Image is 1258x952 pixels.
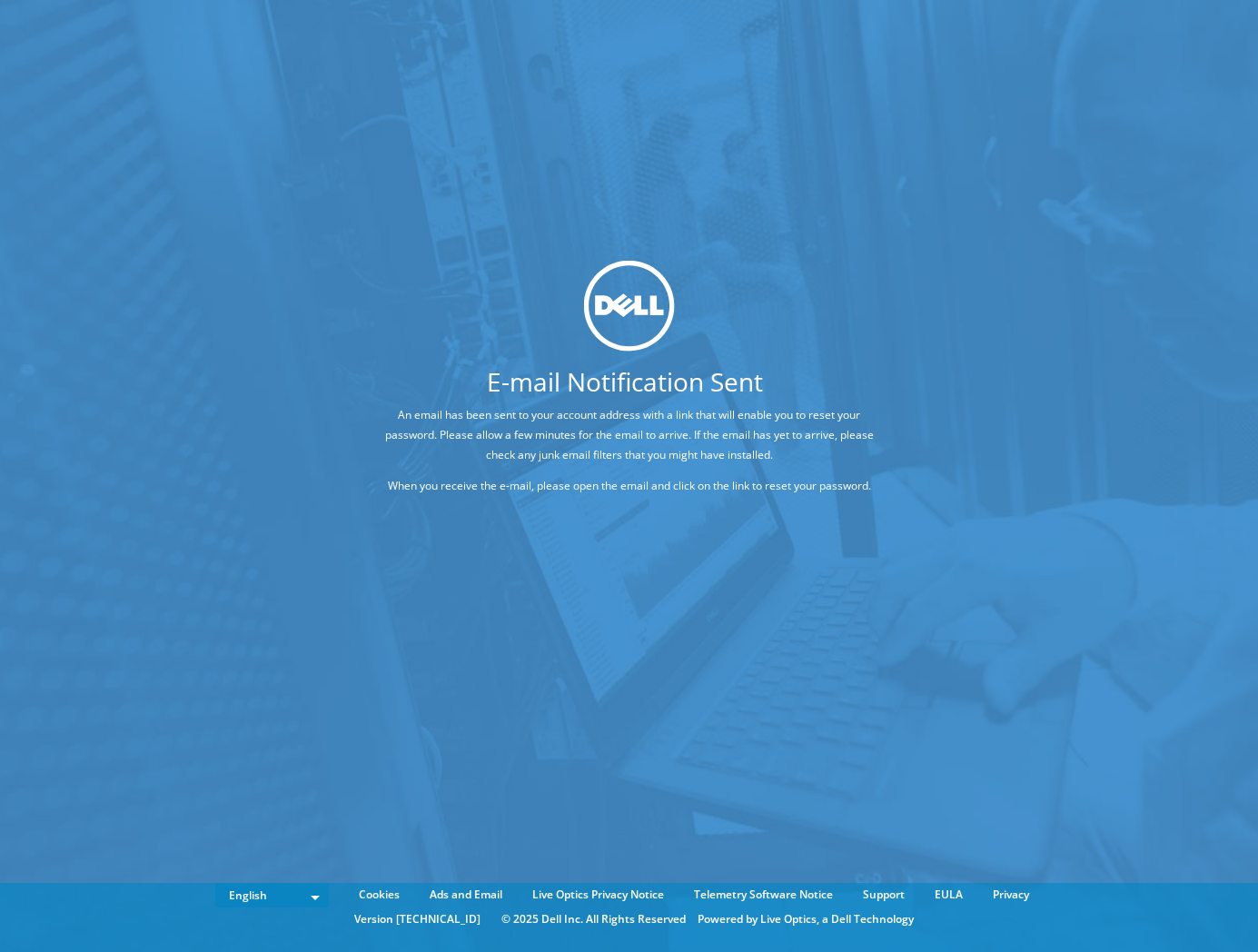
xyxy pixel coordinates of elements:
[382,405,876,465] p: An email has been sent to your account address with a link that will enable you to reset your pas...
[382,476,876,496] p: When you receive the e-mail, please open the email and click on the link to reset your password.
[680,885,847,905] a: Telemetry Software Notice
[314,369,935,394] h1: E-mail Notification Sent
[921,885,976,905] a: EULA
[849,885,918,905] a: Support
[345,909,490,929] li: Version [TECHNICAL_ID]
[492,909,695,929] li: © 2025 Dell Inc. All Rights Reserved
[584,261,675,352] img: dell_svg_logo.svg
[345,885,413,905] a: Cookies
[416,885,516,905] a: Ads and Email
[979,885,1043,905] a: Privacy
[519,885,678,905] a: Live Optics Privacy Notice
[698,909,914,929] li: Powered by Live Optics, a Dell Technology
